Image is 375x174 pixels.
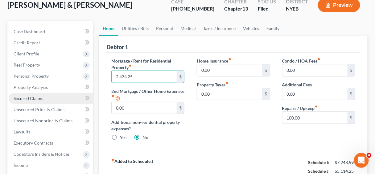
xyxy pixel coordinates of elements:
[348,112,355,124] div: $
[263,21,283,36] a: Family
[282,58,321,64] label: Condo / HOA Fees
[120,134,126,141] label: Yes
[7,0,132,9] span: [PERSON_NAME] & [PERSON_NAME]
[9,115,93,126] a: Unsecured Nonpriority Claims
[14,73,49,79] span: Personal Property
[177,21,200,36] a: Medical
[111,58,184,71] label: Mortgage / Rent for Residential Property
[14,40,40,45] span: Credit Report
[99,21,118,36] a: Home
[308,168,330,174] strong: Schedule J:
[335,159,355,166] div: $7,248.59
[197,64,262,76] input: --
[111,158,114,161] i: fiber_manual_record
[118,21,152,36] a: Utilities / Bills
[171,5,214,12] div: [PHONE_NUMBER]
[177,71,184,83] div: $
[112,102,177,114] input: --
[348,88,355,100] div: $
[9,93,93,104] a: Secured Claims
[224,5,248,12] div: Chapter
[282,105,318,111] label: Repairs / Upkeep
[129,64,132,67] i: fiber_manual_record
[14,62,40,67] span: Real Property
[142,134,148,141] label: No
[197,88,262,100] input: --
[262,88,270,100] div: $
[315,105,318,108] i: fiber_manual_record
[348,64,355,76] div: $
[112,71,177,83] input: --
[318,58,321,61] i: fiber_manual_record
[200,21,239,36] a: Taxes / Insurance
[14,140,53,146] span: Executory Contracts
[14,29,45,34] span: Case Dashboard
[308,160,329,165] strong: Schedule I:
[111,119,184,132] label: Additional non-residential property expenses?
[9,137,93,149] a: Executory Contracts
[14,163,28,168] span: Income
[367,153,372,158] span: 4
[14,85,48,90] span: Property Analysis
[197,58,231,64] label: Home Insurance
[111,88,184,102] label: 2nd Mortgage / Other Home Expenses
[354,153,369,168] iframe: Intercom live chat
[286,5,308,12] div: NYEB
[242,6,248,11] span: 13
[258,5,276,12] div: Filed
[9,104,93,115] a: Unsecured Priority Claims
[177,102,184,114] div: $
[9,82,93,93] a: Property Analysis
[14,107,64,112] span: Unsecured Priority Claims
[14,151,70,157] span: Codebtors Insiders & Notices
[262,64,270,76] div: $
[14,51,39,56] span: Client Profile
[282,64,348,76] input: --
[14,118,72,123] span: Unsecured Nonpriority Claims
[239,21,263,36] a: Vehicles
[9,126,93,137] a: Lawsuits
[9,37,93,48] a: Credit Report
[282,81,312,88] label: Additional Fees
[106,43,128,51] div: Debtor 1
[9,26,93,37] a: Case Dashboard
[197,81,229,88] label: Property Taxes
[152,21,177,36] a: Personal
[282,88,348,100] input: --
[228,58,231,61] i: fiber_manual_record
[282,112,348,124] input: --
[111,94,114,98] i: fiber_manual_record
[14,96,43,101] span: Secured Claims
[14,129,30,134] span: Lawsuits
[225,81,229,85] i: fiber_manual_record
